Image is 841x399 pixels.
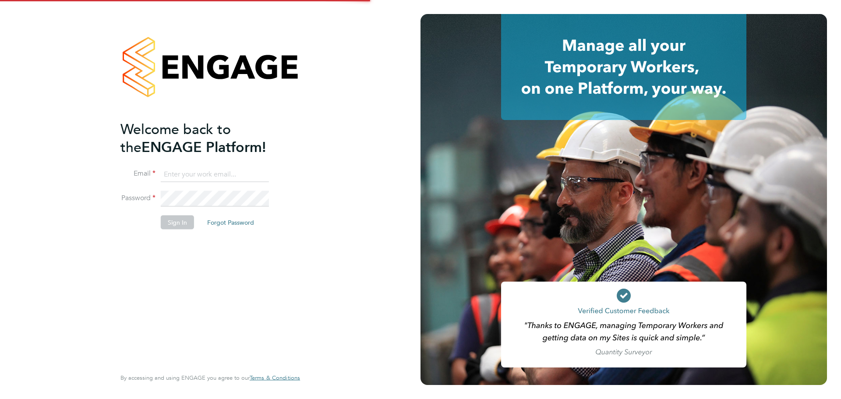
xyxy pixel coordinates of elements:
h2: ENGAGE Platform! [120,120,291,156]
a: Terms & Conditions [250,374,300,381]
span: Welcome back to the [120,120,231,155]
input: Enter your work email... [161,166,269,182]
button: Forgot Password [200,215,261,230]
span: By accessing and using ENGAGE you agree to our [120,374,300,381]
label: Password [120,194,155,203]
label: Email [120,169,155,178]
button: Sign In [161,215,194,230]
